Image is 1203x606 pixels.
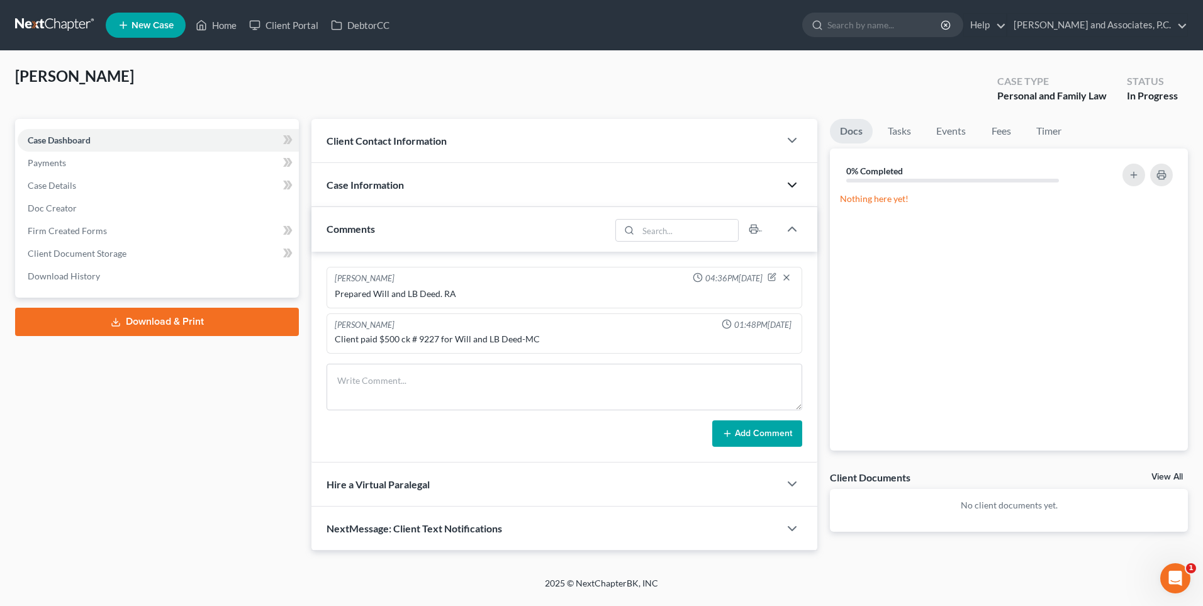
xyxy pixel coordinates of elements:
[28,135,91,145] span: Case Dashboard
[327,478,430,490] span: Hire a Virtual Paralegal
[18,220,299,242] a: Firm Created Forms
[964,14,1006,36] a: Help
[639,220,739,241] input: Search...
[28,203,77,213] span: Doc Creator
[712,420,802,447] button: Add Comment
[1026,119,1072,143] a: Timer
[18,197,299,220] a: Doc Creator
[131,21,174,30] span: New Case
[1127,74,1178,89] div: Status
[327,179,404,191] span: Case Information
[1151,473,1183,481] a: View All
[189,14,243,36] a: Home
[846,166,903,176] strong: 0% Completed
[335,272,394,285] div: [PERSON_NAME]
[335,319,394,331] div: [PERSON_NAME]
[28,157,66,168] span: Payments
[981,119,1021,143] a: Fees
[325,14,396,36] a: DebtorCC
[28,271,100,281] span: Download History
[335,333,794,345] div: Client paid $500 ck # 9227 for Will and LB Deed-MC
[997,89,1107,103] div: Personal and Family Law
[830,119,873,143] a: Docs
[926,119,976,143] a: Events
[840,193,1178,205] p: Nothing here yet!
[1127,89,1178,103] div: In Progress
[28,180,76,191] span: Case Details
[1160,563,1190,593] iframe: Intercom live chat
[243,14,325,36] a: Client Portal
[243,577,960,600] div: 2025 © NextChapterBK, INC
[327,135,447,147] span: Client Contact Information
[18,129,299,152] a: Case Dashboard
[28,225,107,236] span: Firm Created Forms
[1186,563,1196,573] span: 1
[878,119,921,143] a: Tasks
[840,499,1178,512] p: No client documents yet.
[827,13,943,36] input: Search by name...
[15,308,299,336] a: Download & Print
[18,265,299,288] a: Download History
[28,248,126,259] span: Client Document Storage
[327,522,502,534] span: NextMessage: Client Text Notifications
[15,67,134,85] span: [PERSON_NAME]
[1007,14,1187,36] a: [PERSON_NAME] and Associates, P.C.
[705,272,763,284] span: 04:36PM[DATE]
[18,174,299,197] a: Case Details
[734,319,792,331] span: 01:48PM[DATE]
[327,223,375,235] span: Comments
[18,242,299,265] a: Client Document Storage
[335,288,794,300] div: Prepared Will and LB Deed. RA
[18,152,299,174] a: Payments
[830,471,910,484] div: Client Documents
[997,74,1107,89] div: Case Type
